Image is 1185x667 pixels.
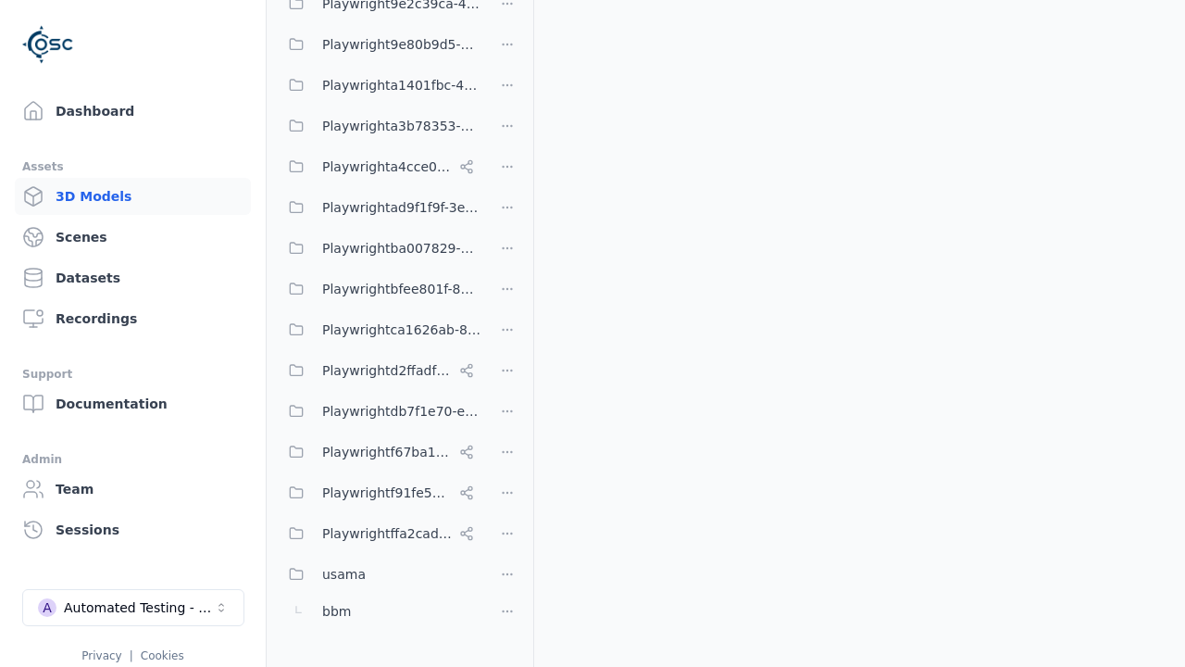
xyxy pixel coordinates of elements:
[322,563,366,585] span: usama
[322,400,481,422] span: Playwrightdb7f1e70-e54d-4da7-b38d-464ac70cc2ba
[15,93,251,130] a: Dashboard
[278,556,481,593] button: usama
[15,385,251,422] a: Documentation
[15,511,251,548] a: Sessions
[322,33,481,56] span: Playwright9e80b9d5-ab0b-4e8f-a3de-da46b25b8298
[278,148,481,185] button: Playwrighta4cce06a-a8e6-4c0d-bfc1-93e8d78d750a
[64,598,214,617] div: Automated Testing - Playwright
[81,649,121,662] a: Privacy
[278,393,481,430] button: Playwrightdb7f1e70-e54d-4da7-b38d-464ac70cc2ba
[15,178,251,215] a: 3D Models
[278,311,481,348] button: Playwrightca1626ab-8cec-4ddc-b85a-2f9392fe08d1
[322,482,452,504] span: Playwrightf91fe523-dd75-44f3-a953-451f6070cb42
[322,359,452,382] span: Playwrightd2ffadf0-c973-454c-8fcf-dadaeffcb802
[278,593,481,630] button: bbm
[22,363,243,385] div: Support
[278,67,481,104] button: Playwrighta1401fbc-43d7-48dd-a309-be935d99d708
[15,300,251,337] a: Recordings
[15,219,251,256] a: Scenes
[322,522,452,545] span: Playwrightffa2cad8-0214-4c2f-a758-8e9593c5a37e
[322,115,481,137] span: Playwrighta3b78353-5999-46c5-9eab-70007203469a
[278,189,481,226] button: Playwrightad9f1f9f-3e6a-4231-8f19-c506bf64a382
[278,271,481,308] button: Playwrightbfee801f-8be1-42a6-b774-94c49e43b650
[278,26,481,63] button: Playwright9e80b9d5-ab0b-4e8f-a3de-da46b25b8298
[322,278,481,300] span: Playwrightbfee801f-8be1-42a6-b774-94c49e43b650
[322,156,452,178] span: Playwrighta4cce06a-a8e6-4c0d-bfc1-93e8d78d750a
[22,448,243,471] div: Admin
[278,230,481,267] button: Playwrightba007829-e0aa-41e1-9892-902c4ed7f4ef
[22,156,243,178] div: Assets
[322,319,481,341] span: Playwrightca1626ab-8cec-4ddc-b85a-2f9392fe08d1
[278,515,481,552] button: Playwrightffa2cad8-0214-4c2f-a758-8e9593c5a37e
[22,589,244,626] button: Select a workspace
[278,434,481,471] button: Playwrightf67ba199-386a-42d1-aebc-3b37e79c7296
[15,259,251,296] a: Datasets
[322,196,481,219] span: Playwrightad9f1f9f-3e6a-4231-8f19-c506bf64a382
[322,237,481,259] span: Playwrightba007829-e0aa-41e1-9892-902c4ed7f4ef
[22,19,74,70] img: Logo
[141,649,184,662] a: Cookies
[322,441,452,463] span: Playwrightf67ba199-386a-42d1-aebc-3b37e79c7296
[322,74,481,96] span: Playwrighta1401fbc-43d7-48dd-a309-be935d99d708
[130,649,133,662] span: |
[278,107,481,145] button: Playwrighta3b78353-5999-46c5-9eab-70007203469a
[15,471,251,508] a: Team
[278,474,481,511] button: Playwrightf91fe523-dd75-44f3-a953-451f6070cb42
[278,352,481,389] button: Playwrightd2ffadf0-c973-454c-8fcf-dadaeffcb802
[38,598,56,617] div: A
[322,600,351,623] span: bbm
